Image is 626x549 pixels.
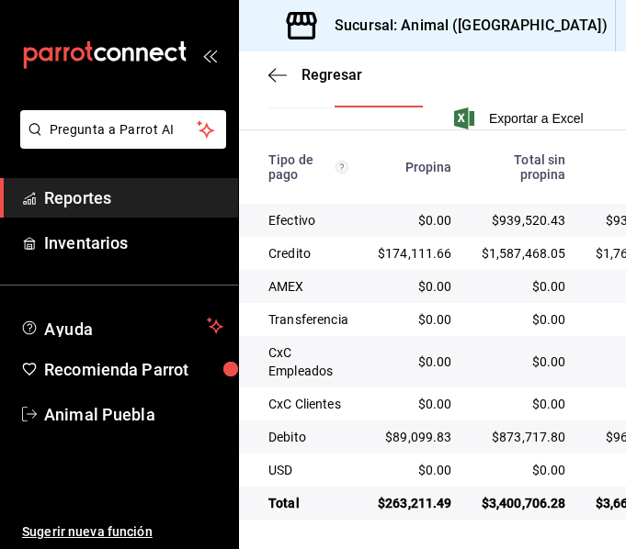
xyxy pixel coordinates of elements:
div: $263,211.49 [378,494,452,512]
div: Transferencia [268,310,348,329]
div: $0.00 [482,461,566,479]
div: $0.00 [378,211,452,230]
span: Ayuda [44,315,199,337]
div: $0.00 [378,353,452,371]
button: Exportar a Excel [458,107,584,129]
div: $0.00 [378,310,452,329]
span: Inventarios [44,230,223,255]
div: USD [268,461,348,479]
div: $0.00 [378,395,452,413]
h3: Sucursal: Animal ([GEOGRAPHIC_DATA]) [320,15,608,37]
div: $0.00 [482,310,566,329]
div: AMEX [268,277,348,296]
div: $0.00 [482,353,566,371]
div: $939,520.43 [482,211,566,230]
div: $873,717.80 [482,428,566,446]
div: $3,400,706.28 [482,494,566,512]
a: Pregunta a Parrot AI [13,133,226,152]
span: Regresar [302,66,362,84]
div: Total sin propina [482,152,566,182]
div: CxC Empleados [268,343,348,380]
button: Regresar [268,66,362,84]
div: Propina [378,160,452,174]
div: Total [268,494,348,512]
div: $0.00 [378,461,452,479]
svg: Los pagos realizados con Pay y otras terminales son montos brutos. [336,161,348,174]
div: Credito [268,244,348,263]
div: $0.00 [482,277,566,296]
div: Tipo de pago [268,152,348,182]
div: Debito [268,428,348,446]
div: $1,587,468.05 [482,244,566,263]
span: Animal Puebla [44,402,223,427]
div: Efectivo [268,211,348,230]
span: Sugerir nueva función [22,522,223,542]
span: Recomienda Parrot [44,357,223,382]
div: $89,099.83 [378,428,452,446]
div: $174,111.66 [378,244,452,263]
button: open_drawer_menu [202,48,217,62]
div: $0.00 [378,277,452,296]
div: CxC Clientes [268,395,348,413]
button: Pregunta a Parrot AI [20,110,226,149]
div: $0.00 [482,395,566,413]
span: Reportes [44,185,223,210]
span: Pregunta a Parrot AI [50,120,198,140]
